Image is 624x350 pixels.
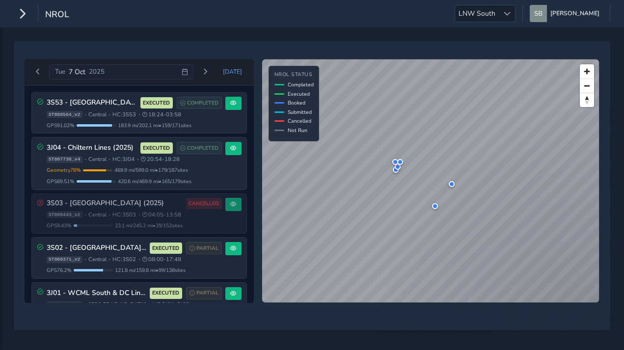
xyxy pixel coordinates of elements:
[288,99,305,107] span: Booked
[288,81,314,88] span: Completed
[118,122,191,129] span: 183.9 mi / 202.1 mi • 159 / 171 sites
[189,200,219,208] span: CANCELLED
[142,256,181,263] span: 08:00 - 17:48
[530,5,603,22] button: [PERSON_NAME]
[115,267,186,274] span: 121.8 mi / 159.8 mi • 99 / 138 sites
[47,267,72,274] span: GPS 76.2 %
[187,99,218,107] span: COMPLETED
[580,64,594,79] button: Zoom in
[288,90,310,98] span: Executed
[143,144,170,152] span: EXECUTED
[112,111,136,118] span: HC: 3S53
[530,5,547,22] img: diamond-layout
[112,211,136,218] span: HC: 3S03
[262,59,599,302] canvas: Map
[47,99,137,107] h3: 3S53 - [GEOGRAPHIC_DATA] (2025)
[47,211,82,218] span: ST888443_v2
[89,67,105,76] span: 2025
[148,302,150,307] span: •
[47,122,75,129] span: GPS 91.02 %
[197,66,213,78] button: Next day
[142,111,181,118] span: 18:24 - 03:58
[84,112,86,117] span: •
[152,244,179,252] span: EXECUTED
[55,67,65,76] span: Tue
[288,127,307,134] span: Not Run
[114,166,188,174] span: 469.9 mi / 599.0 mi • 179 / 187 sites
[69,67,85,77] span: 7 Oct
[47,166,81,174] span: Geometry 78 %
[138,112,140,117] span: •
[141,156,180,163] span: 20:54 - 18:28
[142,211,181,218] span: 04:05 - 13:58
[138,212,140,217] span: •
[196,289,218,297] span: PARTIAL
[109,257,110,262] span: •
[30,66,46,78] button: Previous day
[109,157,110,162] span: •
[47,199,183,208] h3: 3S03 - [GEOGRAPHIC_DATA] (2025)
[47,222,72,229] span: GPS 9.43 %
[112,256,136,263] span: HC: 3S02
[217,64,249,79] button: Today
[47,256,82,263] span: ST888371_v2
[88,211,107,218] span: Central
[88,301,146,308] span: [GEOGRAPHIC_DATA]
[88,256,107,263] span: Central
[45,8,69,22] span: NROL
[196,244,218,252] span: PARTIAL
[580,79,594,93] button: Zoom out
[137,157,139,162] span: •
[455,5,499,22] span: LNW South
[223,68,242,76] span: [DATE]
[138,257,140,262] span: •
[550,5,599,22] span: [PERSON_NAME]
[187,144,218,152] span: COMPLETED
[143,99,170,107] span: EXECUTED
[288,117,311,125] span: Cancelled
[88,156,107,163] span: Central
[115,222,183,229] span: 23.1 mi / 245.2 mi • 29 / 152 sites
[274,72,314,78] h4: NROL Status
[152,301,190,308] span: HC: 3J01, 3J03
[84,157,86,162] span: •
[88,111,107,118] span: Central
[109,212,110,217] span: •
[118,178,191,185] span: 420.6 mi / 469.9 mi • 165 / 179 sites
[47,111,82,118] span: ST888564_v2
[112,156,135,163] span: HC: 3J04
[47,178,75,185] span: GPS 89.51 %
[288,108,312,116] span: Submitted
[84,257,86,262] span: •
[47,156,82,163] span: ST887738_v4
[47,301,82,308] span: ST888356_v2
[47,244,146,252] h3: 3S02 - [GEOGRAPHIC_DATA] (2025)
[84,302,86,307] span: •
[47,289,146,297] h3: 3J01 - WCML South & DC Lines
[580,93,594,107] button: Reset bearing to north
[47,144,137,152] h3: 3J04 - Chiltern Lines (2025)
[192,302,194,307] span: •
[109,112,110,117] span: •
[84,212,86,217] span: •
[591,317,614,340] iframe: Intercom live chat
[152,289,179,297] span: EXECUTED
